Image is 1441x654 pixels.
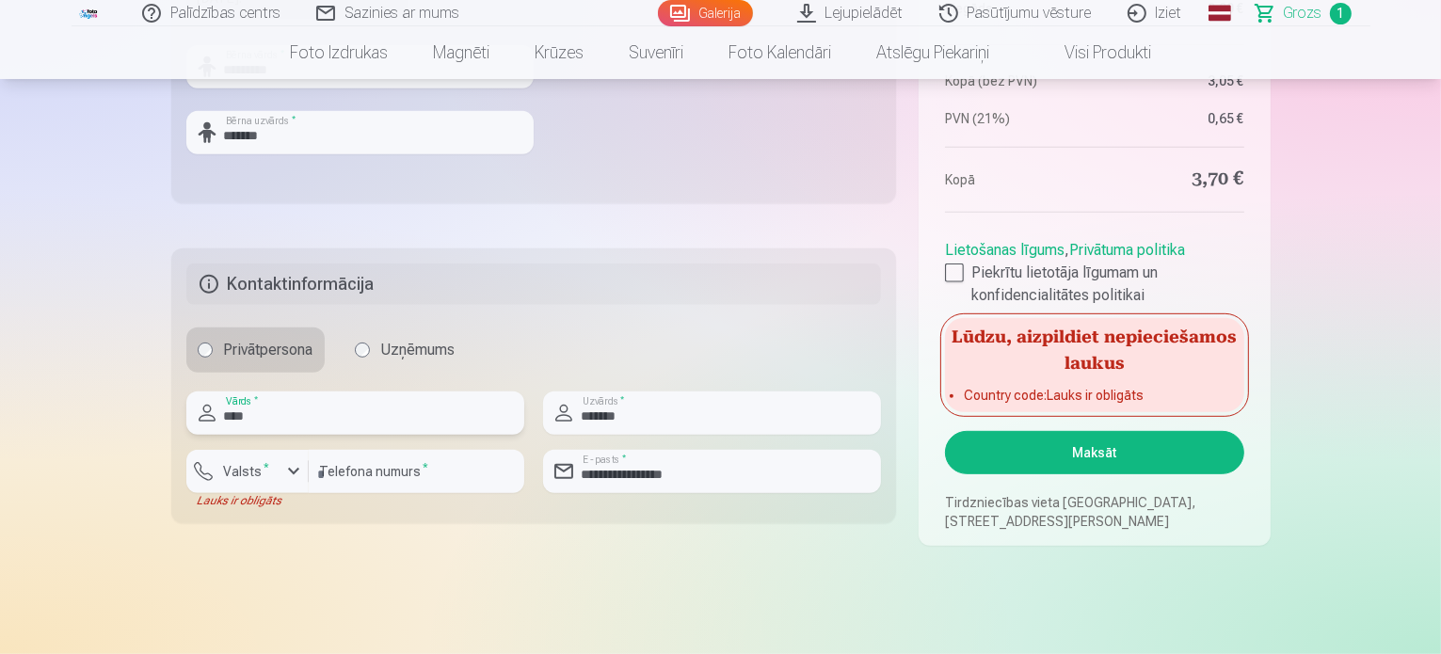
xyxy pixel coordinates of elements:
dt: Kopā [945,167,1085,193]
a: Visi produkti [1012,26,1174,79]
h5: Kontaktinformācija [186,263,882,305]
a: Privātuma politika [1069,241,1185,259]
h5: Lūdzu, aizpildiet nepieciešamos laukus [945,318,1243,378]
dt: PVN (21%) [945,109,1085,128]
a: Lietošanas līgums [945,241,1065,259]
label: Piekrītu lietotāja līgumam un konfidencialitātes politikai [945,262,1243,307]
li: Country code : Lauks ir obligāts [964,386,1225,405]
dd: 3,05 € [1104,72,1244,90]
a: Krūzes [512,26,606,79]
label: Valsts [216,462,278,481]
button: Maksāt [945,431,1243,474]
p: Tirdzniecības vieta [GEOGRAPHIC_DATA], [STREET_ADDRESS][PERSON_NAME] [945,493,1243,531]
a: Suvenīri [606,26,706,79]
div: , [945,231,1243,307]
button: Valsts* [186,450,309,493]
input: Privātpersona [198,343,213,358]
dt: Kopā (bez PVN) [945,72,1085,90]
a: Magnēti [410,26,512,79]
input: Uzņēmums [355,343,370,358]
div: Lauks ir obligāts [186,493,309,508]
span: 1 [1330,3,1352,24]
a: Foto izdrukas [267,26,410,79]
a: Atslēgu piekariņi [854,26,1012,79]
span: Grozs [1284,2,1322,24]
a: Foto kalendāri [706,26,854,79]
img: /fa3 [79,8,100,19]
dd: 3,70 € [1104,167,1244,193]
label: Privātpersona [186,327,325,373]
label: Uzņēmums [344,327,467,373]
dd: 0,65 € [1104,109,1244,128]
